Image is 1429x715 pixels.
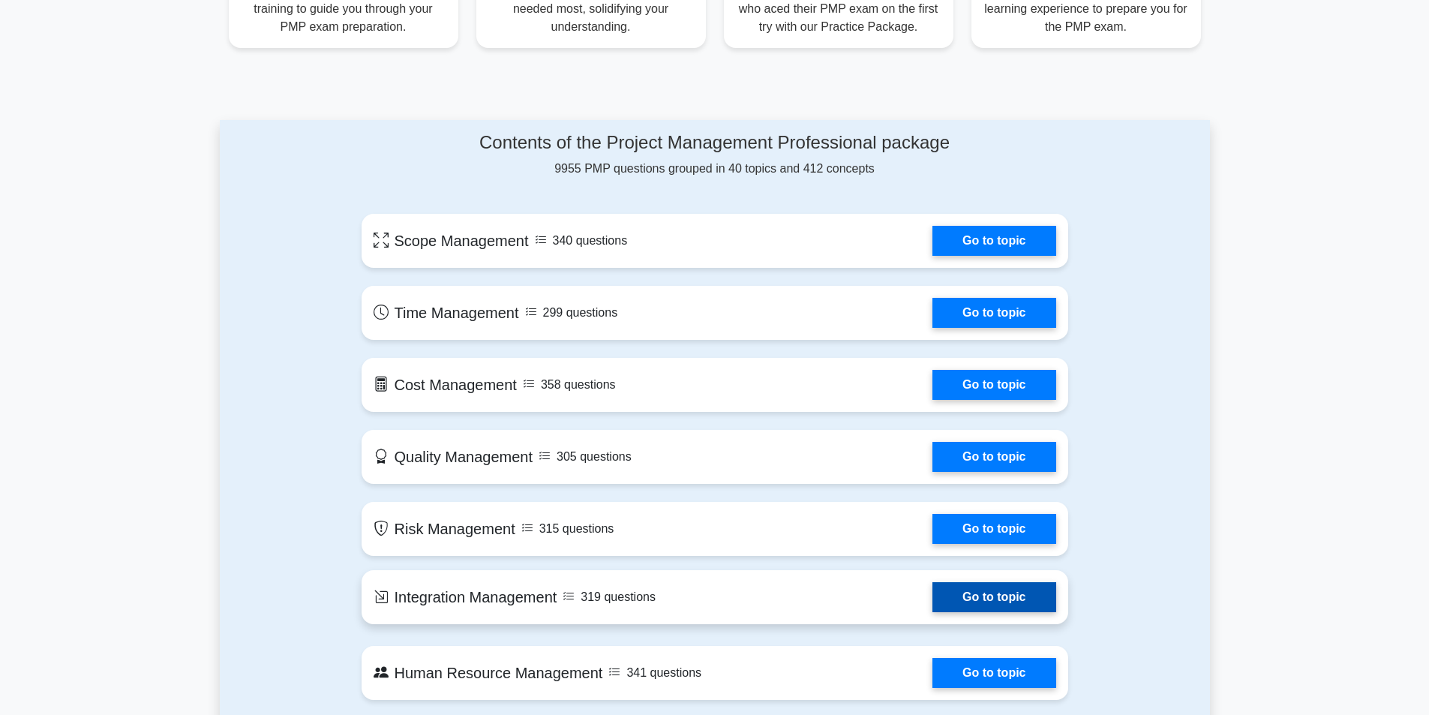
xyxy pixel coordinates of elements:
a: Go to topic [932,658,1055,688]
a: Go to topic [932,514,1055,544]
a: Go to topic [932,226,1055,256]
h4: Contents of the Project Management Professional package [362,132,1068,154]
a: Go to topic [932,370,1055,400]
div: 9955 PMP questions grouped in 40 topics and 412 concepts [362,132,1068,178]
a: Go to topic [932,298,1055,328]
a: Go to topic [932,442,1055,472]
a: Go to topic [932,582,1055,612]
